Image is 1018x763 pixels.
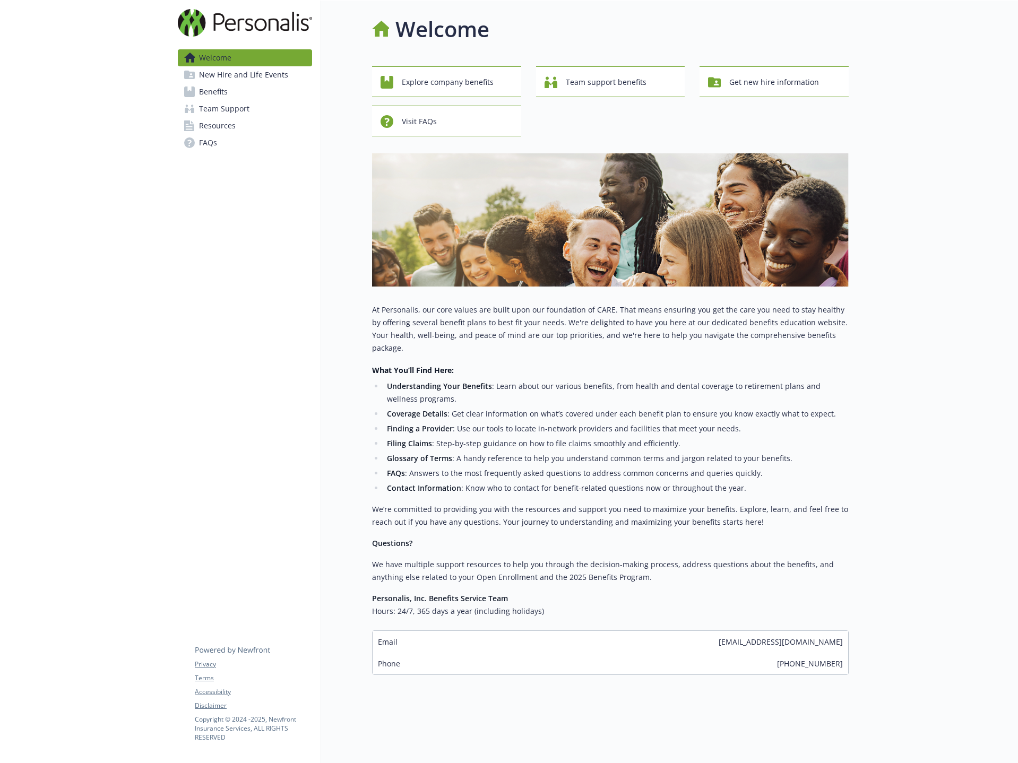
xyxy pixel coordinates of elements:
strong: Contact Information [387,483,461,493]
button: Get new hire information [700,66,849,97]
strong: Personalis, Inc. Benefits Service Team [372,593,508,603]
li: : Learn about our various benefits, from health and dental coverage to retirement plans and welln... [384,380,849,405]
li: : Use our tools to locate in-network providers and facilities that meet your needs. [384,422,849,435]
span: Resources [199,117,236,134]
a: New Hire and Life Events [178,66,312,83]
a: Team Support [178,100,312,117]
li: : Answers to the most frequently asked questions to address common concerns and queries quickly. [384,467,849,480]
strong: FAQs [387,468,405,478]
li: : A handy reference to help you understand common terms and jargon related to your benefits. [384,452,849,465]
span: [EMAIL_ADDRESS][DOMAIN_NAME] [719,636,843,647]
a: Resources [178,117,312,134]
button: Team support benefits [536,66,685,97]
span: Explore company benefits [402,72,494,92]
span: Welcome [199,49,231,66]
a: Terms [195,673,312,683]
span: FAQs [199,134,217,151]
strong: Questions? [372,538,412,548]
li: : Get clear information on what’s covered under each benefit plan to ensure you know exactly what... [384,407,849,420]
span: New Hire and Life Events [199,66,288,83]
span: [PHONE_NUMBER] [777,658,843,669]
span: Get new hire information [729,72,819,92]
h6: Hours: 24/7, 365 days a year (including holidays)​ [372,605,849,618]
p: We have multiple support resources to help you through the decision-making process, address quest... [372,558,849,584]
li: : Step-by-step guidance on how to file claims smoothly and efficiently. [384,437,849,450]
a: Benefits [178,83,312,100]
strong: Understanding Your Benefits [387,381,492,391]
strong: Glossary of Terms [387,453,452,463]
strong: Filing Claims [387,438,432,448]
span: Team support benefits [566,72,646,92]
p: At Personalis, our core values are built upon our foundation of CARE. That means ensuring you get... [372,304,849,354]
li: : Know who to contact for benefit-related questions now or throughout the year. [384,482,849,495]
span: Visit FAQs [402,111,437,132]
a: FAQs [178,134,312,151]
strong: Coverage Details [387,409,447,419]
h1: Welcome [395,13,489,45]
a: Privacy [195,660,312,669]
a: Accessibility [195,687,312,697]
strong: What You’ll Find Here: [372,365,454,375]
a: Welcome [178,49,312,66]
span: Team Support [199,100,249,117]
p: Copyright © 2024 - 2025 , Newfront Insurance Services, ALL RIGHTS RESERVED [195,715,312,742]
button: Explore company benefits [372,66,521,97]
span: Phone [378,658,400,669]
button: Visit FAQs [372,106,521,136]
strong: Finding a Provider [387,423,453,433]
p: We’re committed to providing you with the resources and support you need to maximize your benefit... [372,503,849,528]
img: overview page banner [372,153,849,287]
span: Benefits [199,83,228,100]
a: Disclaimer [195,701,312,710]
span: Email [378,636,398,647]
